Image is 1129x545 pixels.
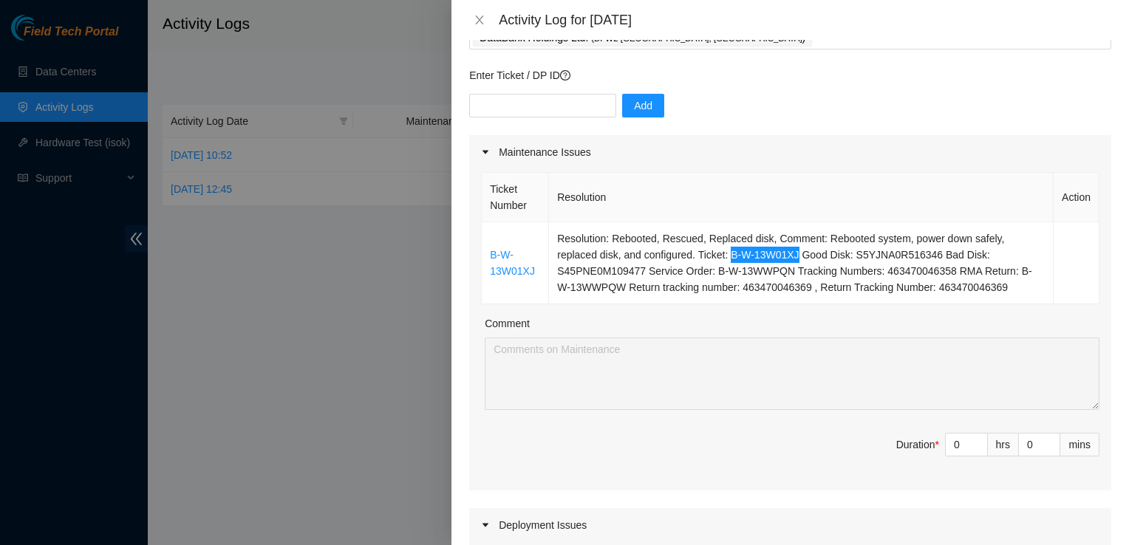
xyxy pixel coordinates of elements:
span: caret-right [481,148,490,157]
div: hrs [988,433,1019,456]
button: Close [469,13,490,27]
span: caret-right [481,521,490,529]
div: Activity Log for [DATE] [499,12,1111,28]
a: B-W-13W01XJ [490,249,535,277]
span: question-circle [560,70,570,80]
button: Add [622,94,664,117]
div: Duration [896,436,939,453]
p: Enter Ticket / DP ID [469,67,1111,83]
td: Resolution: Rebooted, Rescued, Replaced disk, Comment: Rebooted system, power down safely, replac... [549,222,1054,304]
label: Comment [485,315,530,332]
span: Add [634,97,652,114]
div: Maintenance Issues [469,135,1111,169]
th: Resolution [549,173,1054,222]
span: close [474,14,485,26]
th: Ticket Number [482,173,549,222]
div: Deployment Issues [469,508,1111,542]
div: mins [1060,433,1099,456]
textarea: Comment [485,337,1099,410]
th: Action [1054,173,1099,222]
